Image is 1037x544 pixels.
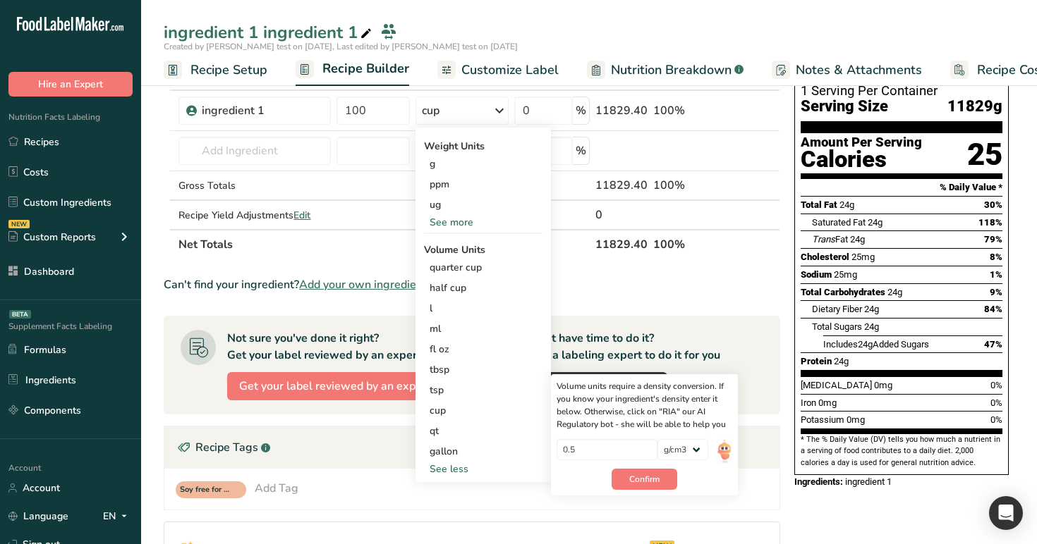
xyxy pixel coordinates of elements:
[629,473,660,486] span: Confirm
[422,102,439,119] div: cup
[595,177,648,194] div: 11829.40
[990,269,1002,280] span: 1%
[864,321,879,332] span: 24g
[801,179,1002,196] section: % Daily Value *
[424,174,542,194] div: ppm
[801,356,832,366] span: Protein
[8,504,68,528] a: Language
[164,426,780,469] div: Recipe Tags
[424,139,542,154] div: Weight Units
[164,54,267,86] a: Recipe Setup
[772,54,922,86] a: Notes & Attachments
[611,61,732,80] span: Nutrition Breakdown
[430,424,537,438] div: qt
[8,220,30,228] div: NEW
[984,339,1002,350] span: 47%
[818,397,837,408] span: 0mg
[593,229,650,259] th: 11829.40
[801,149,922,170] div: Calories
[178,137,330,165] input: Add Ingredient
[430,362,537,377] div: tbsp
[653,102,713,119] div: 100%
[812,304,862,314] span: Dietary Fiber
[801,397,816,408] span: Iron
[293,209,310,222] span: Edit
[322,59,409,78] span: Recipe Builder
[595,102,648,119] div: 11829.40
[801,414,844,425] span: Potassium
[850,234,865,245] span: 24g
[595,206,648,223] div: 0
[990,380,1002,390] span: 0%
[858,339,873,350] span: 24g
[202,102,322,119] div: ingredient 1
[794,476,843,487] span: Ingredients:
[178,178,330,193] div: Gross Totals
[984,199,1002,210] span: 30%
[103,508,133,525] div: EN
[557,380,732,431] div: Volume units require a density conversion. If you know your ingredient's density enter it below. ...
[868,217,883,228] span: 24g
[424,194,542,215] div: ug
[812,321,862,332] span: Total Sugars
[255,480,298,497] div: Add Tag
[424,462,542,476] div: See less
[874,380,892,390] span: 0mg
[812,234,848,245] span: Fat
[851,252,875,262] span: 25mg
[176,229,593,259] th: Net Totals
[8,230,96,245] div: Custom Reports
[839,199,854,210] span: 24g
[239,378,430,395] span: Get your label reviewed by an expert
[823,339,929,350] span: Includes Added Sugars
[296,53,409,87] a: Recipe Builder
[796,61,922,80] span: Notes & Attachments
[967,136,1002,173] div: 25
[164,276,780,293] div: Can't find your ingredient?
[812,234,835,245] i: Trans
[990,414,1002,425] span: 0%
[801,136,922,149] div: Amount Per Serving
[650,229,716,259] th: 100%
[557,439,657,460] input: Type your density here
[984,234,1002,245] span: 79%
[430,383,537,397] div: tsp
[227,330,421,364] div: Not sure you've done it right? Get your label reviewed by an expert
[164,41,518,52] span: Created by [PERSON_NAME] test on [DATE], Last edited by [PERSON_NAME] test on [DATE]
[430,280,537,295] div: half cup
[180,484,229,496] span: Soy free for recipe
[528,330,720,364] div: Don't have time to do it? Hire a labeling expert to do it for you
[845,476,892,487] span: ingredient 1
[461,61,559,80] span: Customize Label
[990,397,1002,408] span: 0%
[430,342,537,357] div: fl oz
[424,242,542,257] div: Volume Units
[801,199,837,210] span: Total Fat
[801,98,888,116] span: Serving Size
[990,287,1002,297] span: 9%
[430,403,537,418] div: cup
[299,276,427,293] span: Add your own ingredient
[801,380,872,390] span: [MEDICAL_DATA]
[430,260,537,275] div: quarter cup
[424,154,542,174] div: g
[989,496,1023,530] div: Open Intercom Messenger
[227,372,442,400] button: Get your label reviewed by an expert
[864,304,879,314] span: 24g
[9,310,31,319] div: BETA
[801,434,1002,469] section: * The % Daily Value (DV) tells you how much a nutrient in a serving of food contributes to a dail...
[8,72,133,97] button: Hire an Expert
[612,469,677,490] button: Confirm
[990,252,1002,262] span: 8%
[801,84,1002,98] div: 1 Serving Per Container
[801,252,849,262] span: Cholesterol
[834,269,857,280] span: 25mg
[978,217,1002,228] span: 118%
[430,321,537,336] div: ml
[834,356,849,366] span: 24g
[717,439,732,464] img: ai-bot.1dcbe71.gif
[430,444,537,459] div: gallon
[164,20,375,45] div: ingredient 1 ingredient 1
[801,287,885,297] span: Total Carbohydrates
[178,208,330,223] div: Recipe Yield Adjustments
